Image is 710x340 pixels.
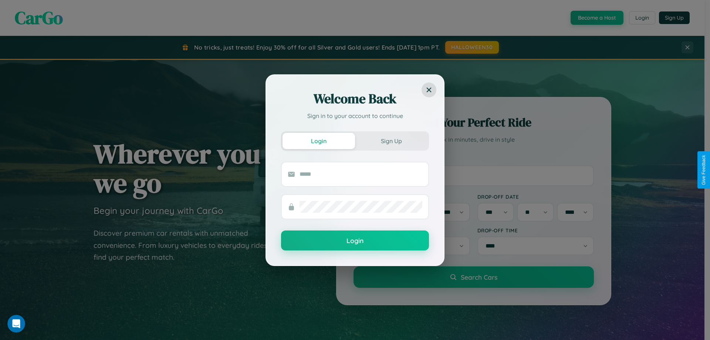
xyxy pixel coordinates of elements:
[281,111,429,120] p: Sign in to your account to continue
[355,133,427,149] button: Sign Up
[283,133,355,149] button: Login
[7,315,25,333] iframe: Intercom live chat
[281,90,429,108] h2: Welcome Back
[701,155,706,185] div: Give Feedback
[281,230,429,250] button: Login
